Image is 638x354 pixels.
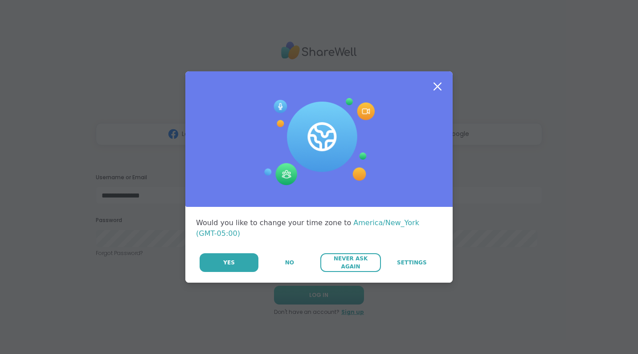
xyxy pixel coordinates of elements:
[223,259,235,267] span: Yes
[263,98,375,185] img: Session Experience
[397,259,427,267] span: Settings
[200,253,258,272] button: Yes
[320,253,380,272] button: Never Ask Again
[196,218,419,238] span: America/New_York (GMT-05:00)
[382,253,442,272] a: Settings
[325,255,376,271] span: Never Ask Again
[196,218,442,239] div: Would you like to change your time zone to
[259,253,319,272] button: No
[285,259,294,267] span: No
